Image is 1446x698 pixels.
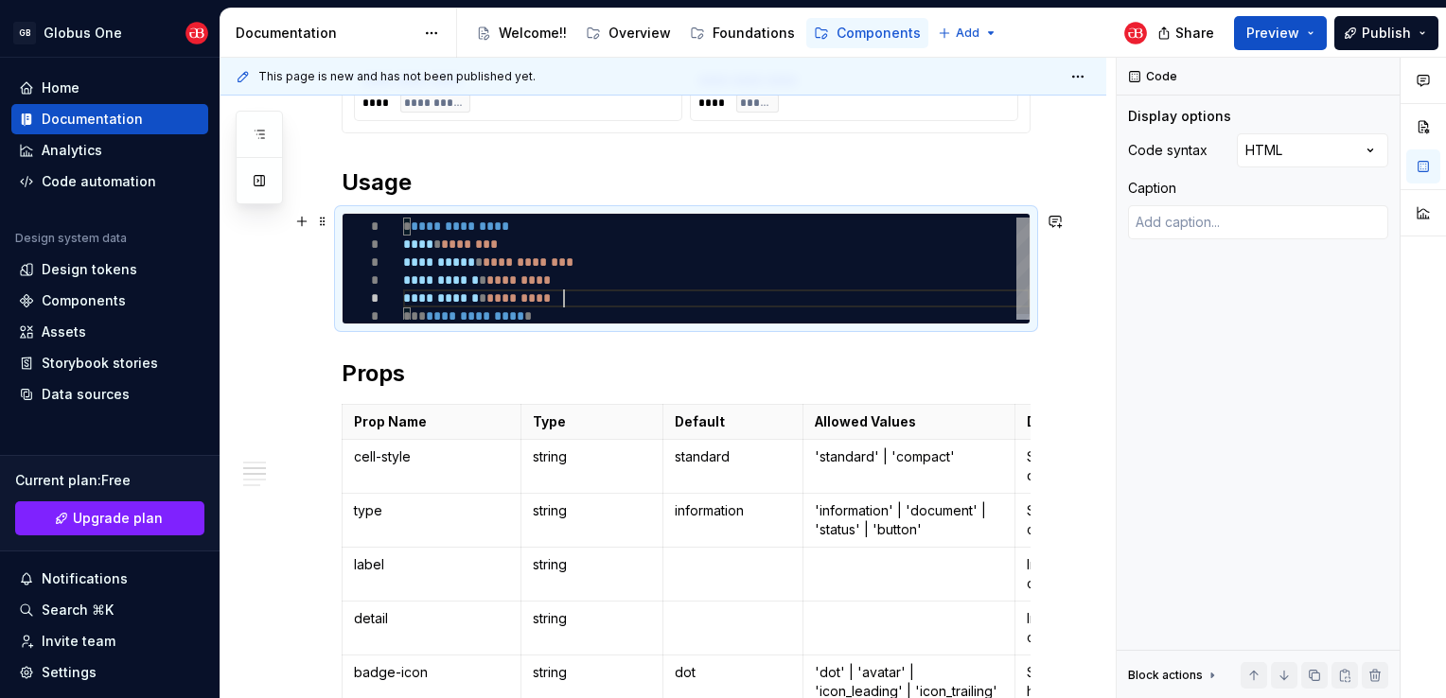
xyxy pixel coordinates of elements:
[1027,412,1225,431] p: Description
[185,22,208,44] img: Globus Bank UX Team
[354,447,509,466] p: cell-style
[11,104,208,134] a: Documentation
[1128,662,1220,689] div: Block actions
[11,254,208,285] a: Design tokens
[815,412,1003,431] p: Allowed Values
[42,632,115,651] div: Invite team
[15,501,204,535] a: Upgrade plan
[73,509,163,528] span: Upgrade plan
[675,412,792,431] p: Default
[44,24,122,43] div: Globus One
[608,24,671,43] div: Overview
[1128,179,1176,198] div: Caption
[42,601,114,619] div: Search ⌘K
[354,501,509,520] p: type
[354,663,509,682] p: badge-icon
[42,663,97,682] div: Settings
[1334,16,1438,50] button: Publish
[468,18,574,48] a: Welcome!!
[1246,24,1299,43] span: Preview
[1128,141,1208,160] div: Code syntax
[342,358,1031,389] h2: Props
[42,323,86,341] div: Assets
[533,609,651,628] p: string
[354,609,509,628] p: detail
[1027,501,1225,539] p: Specifies the type of detail cell component
[42,569,128,588] div: Notifications
[815,447,1003,466] p: 'standard' | 'compact'
[1027,609,1225,647] p: Inserts the detail in the detail cell component
[11,657,208,688] a: Settings
[1128,107,1231,126] div: Display options
[533,663,651,682] p: string
[42,354,158,373] div: Storybook stories
[468,14,928,52] div: Page tree
[533,555,651,574] p: string
[42,79,79,97] div: Home
[1027,447,1225,485] p: Specifies the style of the detail cell component
[342,167,1031,198] h2: Usage
[11,73,208,103] a: Home
[675,501,792,520] p: information
[1175,24,1214,43] span: Share
[11,317,208,347] a: Assets
[354,555,509,574] p: label
[932,20,1003,46] button: Add
[533,501,651,520] p: string
[354,412,509,431] p: Prop Name
[956,26,979,41] span: Add
[13,22,36,44] div: GB
[533,412,651,431] p: Type
[1234,16,1327,50] button: Preview
[42,110,143,129] div: Documentation
[675,447,792,466] p: standard
[11,135,208,166] a: Analytics
[1027,555,1225,593] p: Inserts a label in the detail cell component
[682,18,802,48] a: Foundations
[42,172,156,191] div: Code automation
[42,260,137,279] div: Design tokens
[675,663,792,682] p: dot
[11,595,208,625] button: Search ⌘K
[258,69,536,84] span: This page is new and has not been published yet.
[815,501,1003,539] p: 'information' | 'document' | 'status' | 'button'
[837,24,921,43] div: Components
[1362,24,1411,43] span: Publish
[11,564,208,594] button: Notifications
[236,24,414,43] div: Documentation
[11,286,208,316] a: Components
[713,24,795,43] div: Foundations
[533,447,651,466] p: string
[15,231,127,246] div: Design system data
[1128,668,1203,683] div: Block actions
[42,385,130,404] div: Data sources
[11,379,208,410] a: Data sources
[4,12,216,53] button: GBGlobus OneGlobus Bank UX Team
[1124,22,1147,44] img: Globus Bank UX Team
[806,18,928,48] a: Components
[578,18,679,48] a: Overview
[42,291,126,310] div: Components
[15,471,204,490] div: Current plan : Free
[11,626,208,656] a: Invite team
[1148,16,1226,50] button: Share
[42,141,102,160] div: Analytics
[499,24,567,43] div: Welcome!!
[11,348,208,378] a: Storybook stories
[11,166,208,197] a: Code automation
